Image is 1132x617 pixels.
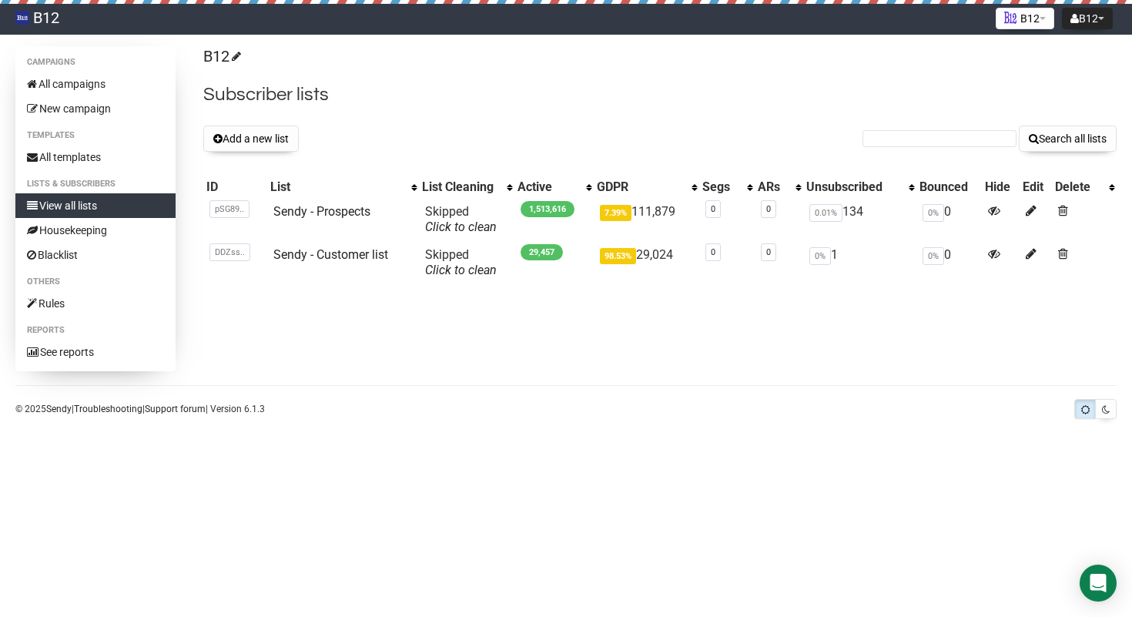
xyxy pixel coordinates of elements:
a: All campaigns [15,72,176,96]
a: Housekeeping [15,218,176,243]
span: Skipped [425,247,497,277]
th: List: No sort applied, activate to apply an ascending sort [267,176,419,198]
div: Bounced [919,179,979,195]
th: Unsubscribed: No sort applied, activate to apply an ascending sort [803,176,916,198]
button: B12 [1062,8,1113,29]
span: 0.01% [809,204,842,222]
div: Open Intercom Messenger [1080,565,1117,602]
span: pSG89.. [209,200,250,218]
li: Reports [15,321,176,340]
th: GDPR: No sort applied, activate to apply an ascending sort [594,176,698,198]
span: 7.39% [600,205,631,221]
li: Campaigns [15,53,176,72]
th: Bounced: No sort applied, sorting is disabled [916,176,982,198]
h2: Subscriber lists [203,81,1117,109]
span: 1,513,616 [521,201,574,217]
td: 134 [803,198,916,241]
span: DDZss.. [209,243,250,261]
a: Troubleshooting [74,404,142,414]
li: Lists & subscribers [15,175,176,193]
span: 0% [923,204,944,222]
div: List [270,179,404,195]
th: Delete: No sort applied, activate to apply an ascending sort [1052,176,1117,198]
p: © 2025 | | | Version 6.1.3 [15,401,265,417]
td: 1 [803,241,916,284]
td: 29,024 [594,241,698,284]
a: Click to clean [425,220,497,234]
div: Delete [1055,179,1101,195]
a: New campaign [15,96,176,121]
a: Blacklist [15,243,176,267]
button: Add a new list [203,126,299,152]
a: Sendy - Prospects [273,204,370,219]
div: ARs [758,179,788,195]
td: 111,879 [594,198,698,241]
a: 0 [766,247,771,257]
a: Sendy - Customer list [273,247,388,262]
a: Support forum [145,404,206,414]
div: GDPR [597,179,683,195]
th: Active: No sort applied, activate to apply an ascending sort [514,176,594,198]
button: Search all lists [1019,126,1117,152]
a: Sendy [46,404,72,414]
th: Segs: No sort applied, activate to apply an ascending sort [699,176,755,198]
div: Hide [985,179,1016,195]
div: Unsubscribed [806,179,901,195]
a: View all lists [15,193,176,218]
span: 0% [923,247,944,265]
a: All templates [15,145,176,169]
div: List Cleaning [422,179,499,195]
th: ID: No sort applied, sorting is disabled [203,176,267,198]
li: Others [15,273,176,291]
th: ARs: No sort applied, activate to apply an ascending sort [755,176,803,198]
th: List Cleaning: No sort applied, activate to apply an ascending sort [419,176,514,198]
span: Skipped [425,204,497,234]
a: Click to clean [425,263,497,277]
img: 1.png [1004,12,1016,24]
span: 98.53% [600,248,636,264]
td: 0 [916,241,982,284]
img: 83d8429b531d662e2d1277719739fdde [15,11,29,25]
span: 29,457 [521,244,563,260]
div: Edit [1023,179,1049,195]
div: ID [206,179,264,195]
a: Rules [15,291,176,316]
th: Hide: No sort applied, sorting is disabled [982,176,1020,198]
span: 0% [809,247,831,265]
a: 0 [766,204,771,214]
div: Segs [702,179,739,195]
button: B12 [996,8,1054,29]
a: 0 [711,247,715,257]
th: Edit: No sort applied, sorting is disabled [1020,176,1052,198]
a: 0 [711,204,715,214]
li: Templates [15,126,176,145]
td: 0 [916,198,982,241]
div: Active [517,179,578,195]
a: B12 [203,47,239,65]
a: See reports [15,340,176,364]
